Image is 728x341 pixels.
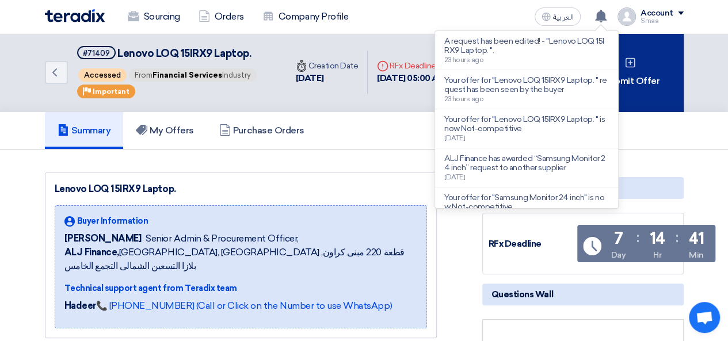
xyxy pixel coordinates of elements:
[689,302,720,333] div: Open chat
[618,7,636,26] img: profile_test.png
[641,18,684,24] div: Smaa
[553,13,574,21] span: العربية
[641,9,673,18] div: Account
[444,193,609,212] p: Your offer for "Samsung Monitor 24 inch" is now Not-competitive
[78,68,127,82] span: Accessed
[77,46,258,60] h5: Lenovo LOQ 15IRX9 Laptop.
[444,76,609,94] p: Your offer for "Lenovo LOQ 15IRX9 Laptop. " request has been seen by the buyer
[444,115,609,133] p: Your offer for "Lenovo LOQ 15IRX9 Laptop. " is now Not-competitive
[45,112,124,149] a: Summary
[296,60,359,72] div: Creation Date
[123,112,207,149] a: My Offers
[535,7,581,26] button: العربية
[614,231,623,247] div: 7
[444,37,609,55] p: A request has been edited! - "Lenovo LOQ 15IRX9 Laptop. ".
[444,95,483,103] span: 23 hours ago
[636,227,639,248] div: :
[377,60,482,72] div: RFx Deadline
[83,49,110,57] div: #71409
[58,125,111,136] h5: Summary
[444,56,483,64] span: 23 hours ago
[489,237,575,251] div: RFx Deadline
[444,154,609,173] p: ALJ Finance has awarded “Samsung Monitor 24 inch” request to another supplier
[45,9,105,22] img: Teradix logo
[580,32,684,112] div: Submit Offer
[64,232,142,246] span: [PERSON_NAME]
[688,231,704,247] div: 41
[64,246,417,273] span: [GEOGRAPHIC_DATA], [GEOGRAPHIC_DATA] ,قطعة 220 مبنى كراون بلازا التسعين الشمالى التجمع الخامس
[689,249,704,261] div: Min
[96,300,392,311] a: 📞 [PHONE_NUMBER] (Call or Click on the Number to use WhatsApp)
[77,215,148,227] span: Buyer Information
[207,112,317,149] a: Purchase Orders
[136,125,194,136] h5: My Offers
[129,68,257,82] span: From Industry
[296,72,359,85] div: [DATE]
[189,4,253,29] a: Orders
[117,47,251,60] span: Lenovo LOQ 15IRX9 Laptop.
[491,288,553,301] span: Questions Wall
[649,231,665,247] div: 14
[444,134,465,142] span: [DATE]
[64,282,417,294] div: Technical support agent from Teradix team
[153,71,222,79] span: Financial Services
[146,232,298,246] span: Senior Admin & Procurement Officer,
[219,125,304,136] h5: Purchase Orders
[377,72,482,85] div: [DATE] 05:00 AM
[653,249,661,261] div: Hr
[676,227,679,248] div: :
[64,300,96,311] strong: Hadeer
[119,4,189,29] a: Sourcing
[444,173,465,181] span: [DATE]
[93,87,129,95] span: Important
[64,247,119,258] b: ALJ Finance,
[611,249,626,261] div: Day
[253,4,358,29] a: Company Profile
[55,182,427,196] div: Lenovo LOQ 15IRX9 Laptop.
